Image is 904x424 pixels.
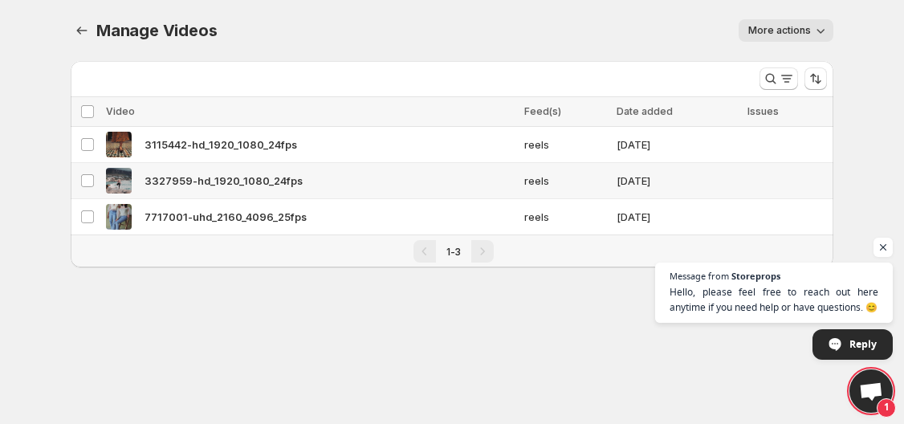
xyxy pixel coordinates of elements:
[106,105,135,117] span: Video
[446,246,461,258] span: 1-3
[849,369,893,413] div: Open chat
[670,271,729,280] span: Message from
[145,209,307,225] span: 7717001-uhd_2160_4096_25fps
[747,105,779,117] span: Issues
[145,137,297,153] span: 3115442-hd_1920_1080_24fps
[617,105,673,117] span: Date added
[612,163,743,199] td: [DATE]
[524,105,561,117] span: Feed(s)
[739,19,833,42] button: More actions
[759,67,798,90] button: Search and filter results
[849,330,877,358] span: Reply
[106,204,132,230] img: 7717001-uhd_2160_4096_25fps
[670,284,878,315] span: Hello, please feel free to reach out here anytime if you need help or have questions. 😊
[96,21,217,40] span: Manage Videos
[804,67,827,90] button: Sort the results
[612,127,743,163] td: [DATE]
[145,173,303,189] span: 3327959-hd_1920_1080_24fps
[524,173,607,189] span: reels
[524,137,607,153] span: reels
[71,19,93,42] button: Manage Videos
[106,132,132,157] img: 3115442-hd_1920_1080_24fps
[748,24,811,37] span: More actions
[71,234,833,267] nav: Pagination
[524,209,607,225] span: reels
[612,199,743,235] td: [DATE]
[731,271,780,280] span: Storeprops
[877,398,896,418] span: 1
[106,168,132,194] img: 3327959-hd_1920_1080_24fps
